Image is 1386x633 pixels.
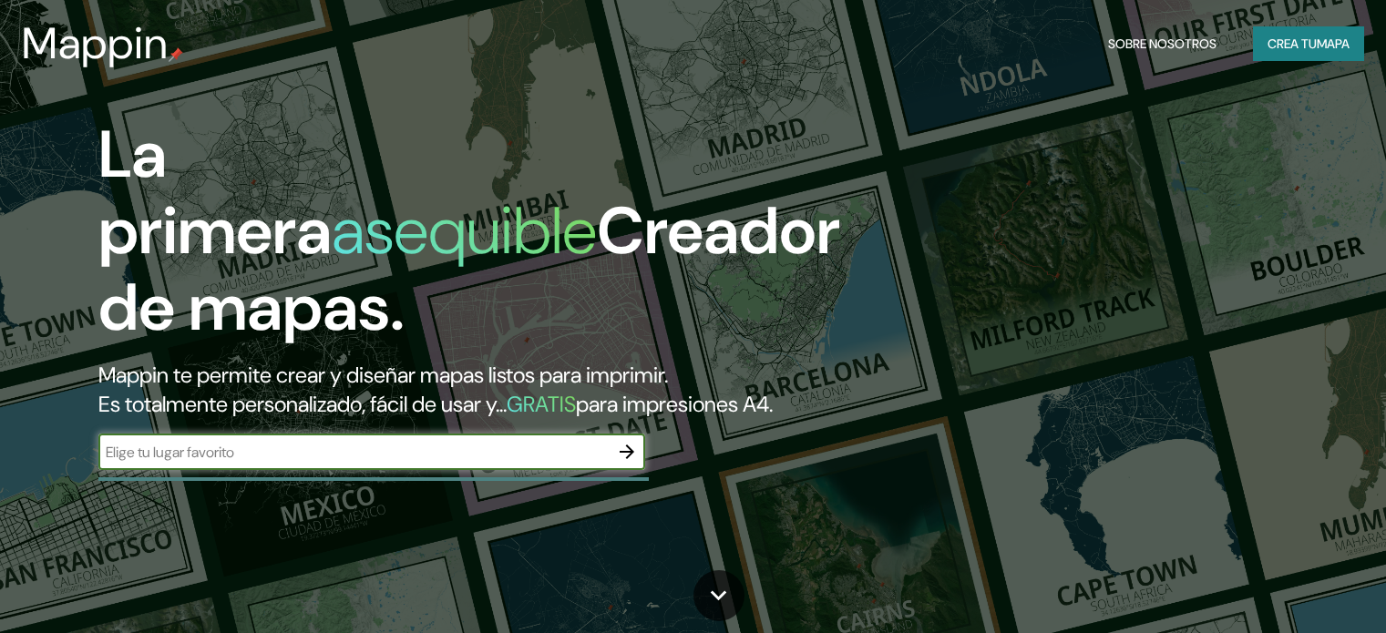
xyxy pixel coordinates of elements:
input: Elige tu lugar favorito [98,442,609,463]
font: Es totalmente personalizado, fácil de usar y... [98,390,507,418]
font: Mappin [22,15,169,72]
button: Crea tumapa [1253,26,1364,61]
font: Mappin te permite crear y diseñar mapas listos para imprimir. [98,361,668,389]
img: pin de mapeo [169,47,183,62]
font: Crea tu [1268,36,1317,52]
button: Sobre nosotros [1101,26,1224,61]
font: para impresiones A4. [576,390,773,418]
font: GRATIS [507,390,576,418]
font: mapa [1317,36,1350,52]
font: La primera [98,112,332,273]
font: asequible [332,189,597,273]
font: Creador de mapas. [98,189,840,350]
font: Sobre nosotros [1108,36,1217,52]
